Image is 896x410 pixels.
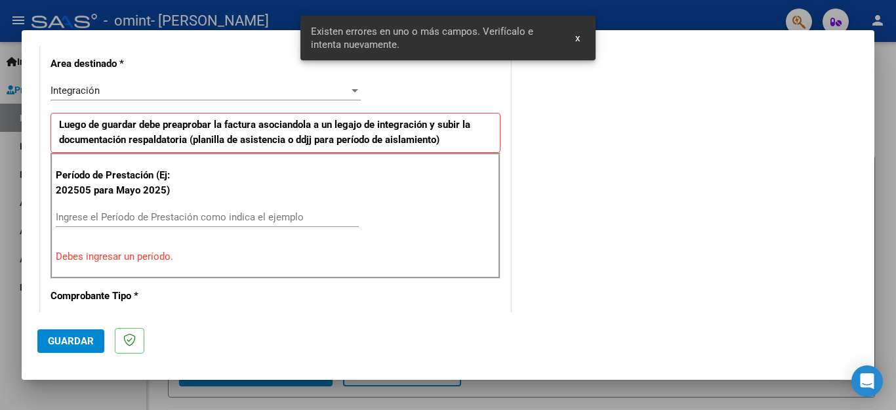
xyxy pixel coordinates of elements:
strong: Luego de guardar debe preaprobar la factura asociandola a un legajo de integración y subir la doc... [59,119,470,146]
p: Período de Prestación (Ej: 202505 para Mayo 2025) [56,168,188,197]
div: Open Intercom Messenger [851,365,883,397]
span: x [575,32,580,44]
p: Comprobante Tipo * [51,289,186,304]
span: Existen errores en uno o más campos. Verifícalo e intenta nuevamente. [311,25,560,51]
button: x [565,26,590,50]
span: Guardar [48,335,94,347]
button: Guardar [37,329,104,353]
span: Integración [51,85,100,96]
p: Debes ingresar un período. [56,249,495,264]
p: Area destinado * [51,56,186,72]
